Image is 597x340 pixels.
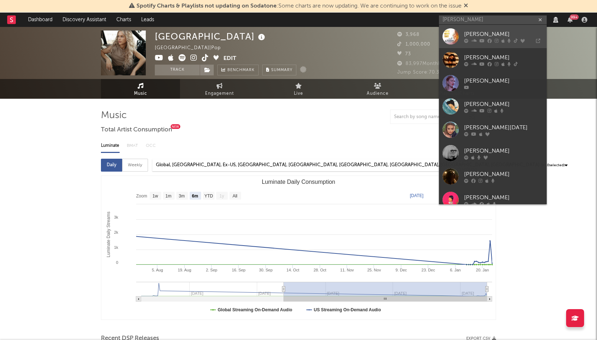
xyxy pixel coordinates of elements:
div: Daily [101,159,122,172]
text: 9. Dec [395,268,407,272]
text: All [232,194,237,199]
text: 25. Nov [367,268,381,272]
span: Total Artist Consumption [101,126,172,134]
text: 0 [116,260,118,265]
text: 3m [179,194,185,199]
span: Music [134,89,147,98]
span: Jump Score: 70.3 [397,70,439,75]
span: 3,968 [397,32,420,37]
div: Luminate [101,140,120,152]
a: Audience [338,79,417,99]
a: Playlists/Charts [417,79,496,99]
span: Summary [271,68,292,72]
a: Benchmark [217,65,259,75]
input: Search by song name or URL [390,114,466,120]
a: [PERSON_NAME] [439,25,547,48]
a: [PERSON_NAME] [439,95,547,118]
div: 99 + [570,14,579,20]
span: Dismiss [464,3,468,9]
text: 23. Dec [421,268,435,272]
div: [GEOGRAPHIC_DATA] | Pop [155,44,237,52]
button: Summary [262,65,296,75]
div: [PERSON_NAME] [464,170,543,178]
span: Engagement [205,89,234,98]
div: [PERSON_NAME] [464,146,543,155]
a: Leads [136,13,159,27]
a: Charts [111,13,136,27]
a: [PERSON_NAME] [439,71,547,95]
a: [PERSON_NAME] [439,188,547,211]
text: Luminate Daily Consumption [262,179,335,185]
a: Discovery Assistant [57,13,111,27]
text: 28. Oct [314,268,326,272]
span: 73 [397,52,411,56]
button: Edit [223,54,236,63]
a: Live [259,79,338,99]
button: 99+ [568,17,573,23]
text: 11. Nov [340,268,354,272]
text: 3k [114,215,118,219]
a: [PERSON_NAME] [439,165,547,188]
text: 1k [114,245,118,250]
span: Live [294,89,303,98]
div: [PERSON_NAME] [464,53,543,62]
text: 2. Sep [206,268,217,272]
text: Luminate Daily Streams [106,211,111,257]
span: ( 9 / 10 selected) [541,161,565,169]
text: US Streaming On-Demand Audio [314,307,381,312]
a: Music [101,79,180,99]
text: 16. Sep [232,268,245,272]
div: [PERSON_NAME] [464,30,543,38]
span: : Some charts are now updating. We are continuing to work on the issue [136,3,462,9]
text: [DATE] [410,193,424,198]
a: Engagement [180,79,259,99]
div: Weekly [122,159,148,172]
div: [PERSON_NAME] [464,100,543,108]
div: [PERSON_NAME] [464,193,543,202]
text: 30. Sep [259,268,273,272]
button: Track [155,65,200,75]
text: Global Streaming On-Demand Audio [218,307,292,312]
text: Zoom [136,194,147,199]
svg: Luminate Daily Consumption [101,176,496,320]
div: [GEOGRAPHIC_DATA] [155,31,267,42]
text: 20. Jan [476,268,489,272]
text: 2k [114,230,118,234]
span: Spotify Charts & Playlists not updating on Sodatone [136,3,277,9]
span: Audience [367,89,389,98]
span: Benchmark [227,66,255,75]
span: 83,997 Monthly Listeners [397,61,466,66]
text: 6m [192,194,198,199]
text: 14. Oct [287,268,299,272]
text: 19. Aug [178,268,191,272]
text: 1m [166,194,172,199]
text: 1w [153,194,158,199]
input: Search for artists [439,15,547,24]
text: 1y [219,194,224,199]
text: 6. Jan [450,268,461,272]
span: 1,000,000 [397,42,430,47]
a: [PERSON_NAME] [439,48,547,71]
div: New [171,124,180,129]
a: [PERSON_NAME][DATE] [439,118,547,141]
div: Global, [GEOGRAPHIC_DATA], Ex-US, [GEOGRAPHIC_DATA], [GEOGRAPHIC_DATA], [GEOGRAPHIC_DATA], [GEOGR... [156,161,540,169]
text: 5. Aug [152,268,163,272]
a: Dashboard [23,13,57,27]
a: [PERSON_NAME] [439,141,547,165]
div: [PERSON_NAME][DATE] [464,123,543,132]
text: YTD [204,194,213,199]
div: [PERSON_NAME] [464,76,543,85]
